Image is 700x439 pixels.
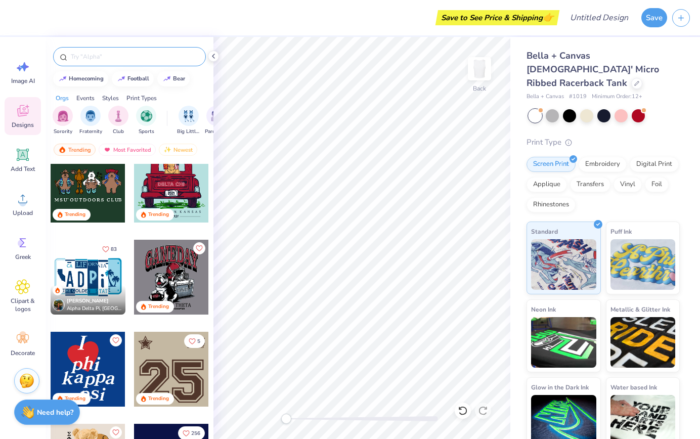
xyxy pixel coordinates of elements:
span: Sorority [54,128,72,136]
span: Clipart & logos [6,297,39,313]
div: Accessibility label [281,414,291,424]
button: homecoming [53,71,108,86]
span: Decorate [11,349,35,357]
span: 83 [111,247,117,252]
button: bear [157,71,190,86]
span: Metallic & Glitter Ink [610,304,670,315]
div: Vinyl [614,177,642,192]
img: Back [469,59,490,79]
span: Standard [531,226,558,237]
input: Try "Alpha" [70,52,199,62]
button: football [112,71,154,86]
div: Applique [527,177,567,192]
div: filter for Club [108,106,128,136]
span: Water based Ink [610,382,657,392]
div: Screen Print [527,157,576,172]
button: Like [98,242,121,256]
img: Neon Ink [531,317,596,368]
img: trend_line.gif [163,76,171,82]
span: Fraternity [79,128,102,136]
div: bear [173,76,185,81]
span: Image AI [11,77,35,85]
button: Like [184,334,205,348]
img: Parent's Weekend Image [211,110,223,122]
div: Digital Print [630,157,679,172]
div: Save to See Price & Shipping [438,10,557,25]
img: trending.gif [58,146,66,153]
button: filter button [79,106,102,136]
span: 👉 [543,11,554,23]
span: Greek [15,253,31,261]
button: Save [641,8,667,27]
span: Club [113,128,124,136]
span: # 1019 [569,93,587,101]
img: Standard [531,239,596,290]
div: Events [76,94,95,103]
img: trend_line.gif [117,76,125,82]
input: Untitled Design [562,8,636,28]
span: Glow in the Dark Ink [531,382,589,392]
img: Metallic & Glitter Ink [610,317,676,368]
span: Big Little Reveal [177,128,200,136]
div: Trending [148,211,169,218]
img: trend_line.gif [59,76,67,82]
span: 256 [191,431,200,436]
span: Neon Ink [531,304,556,315]
span: Puff Ink [610,226,632,237]
img: Sorority Image [57,110,69,122]
button: Like [110,334,122,346]
div: Print Types [126,94,157,103]
img: newest.gif [163,146,171,153]
img: Club Image [113,110,124,122]
div: Embroidery [579,157,627,172]
span: Minimum Order: 12 + [592,93,642,101]
div: filter for Big Little Reveal [177,106,200,136]
div: Back [473,84,486,93]
button: filter button [177,106,200,136]
button: Like [193,242,205,254]
div: Rhinestones [527,197,576,212]
div: Styles [102,94,119,103]
img: Fraternity Image [85,110,96,122]
div: Trending [65,395,85,403]
span: Add Text [11,165,35,173]
span: Sports [139,128,154,136]
img: Puff Ink [610,239,676,290]
span: [PERSON_NAME] [67,297,109,304]
span: Bella + Canvas [DEMOGRAPHIC_DATA]' Micro Ribbed Racerback Tank [527,50,659,89]
button: filter button [136,106,156,136]
div: Orgs [56,94,69,103]
div: Foil [645,177,669,192]
img: most_fav.gif [103,146,111,153]
strong: Need help? [37,408,73,417]
div: Trending [54,144,96,156]
div: filter for Fraternity [79,106,102,136]
span: Alpha Delta Pi, [GEOGRAPHIC_DATA][US_STATE] [67,305,121,313]
img: Big Little Reveal Image [183,110,194,122]
span: Parent's Weekend [205,128,228,136]
button: Like [110,426,122,438]
div: filter for Sorority [53,106,73,136]
span: 5 [197,339,200,344]
div: Trending [148,395,169,403]
div: Trending [65,211,85,218]
div: filter for Parent's Weekend [205,106,228,136]
span: Designs [12,121,34,129]
span: Upload [13,209,33,217]
img: Sports Image [141,110,152,122]
div: Most Favorited [99,144,156,156]
div: Transfers [570,177,610,192]
div: football [127,76,149,81]
div: Print Type [527,137,680,148]
span: Bella + Canvas [527,93,564,101]
div: Trending [148,303,169,311]
button: filter button [108,106,128,136]
div: homecoming [69,76,104,81]
button: filter button [53,106,73,136]
div: Newest [159,144,197,156]
button: filter button [205,106,228,136]
div: filter for Sports [136,106,156,136]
